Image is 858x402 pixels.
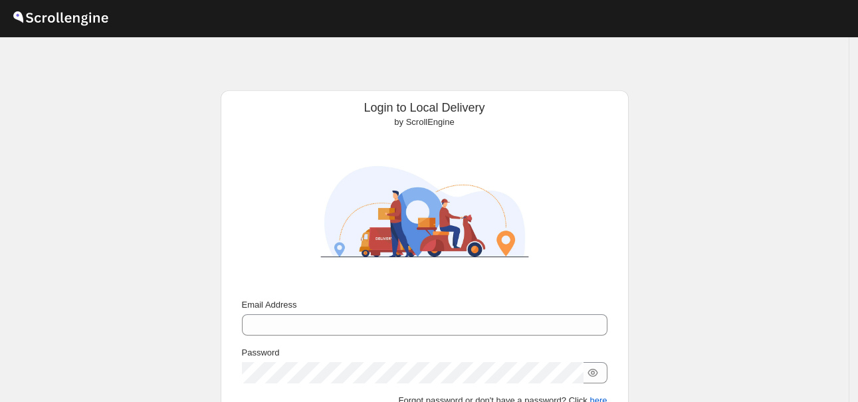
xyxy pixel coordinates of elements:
img: ScrollEngine [308,134,541,289]
span: Email Address [242,300,297,310]
span: by ScrollEngine [394,117,454,127]
div: Login to Local Delivery [231,101,618,129]
span: Password [242,348,280,357]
